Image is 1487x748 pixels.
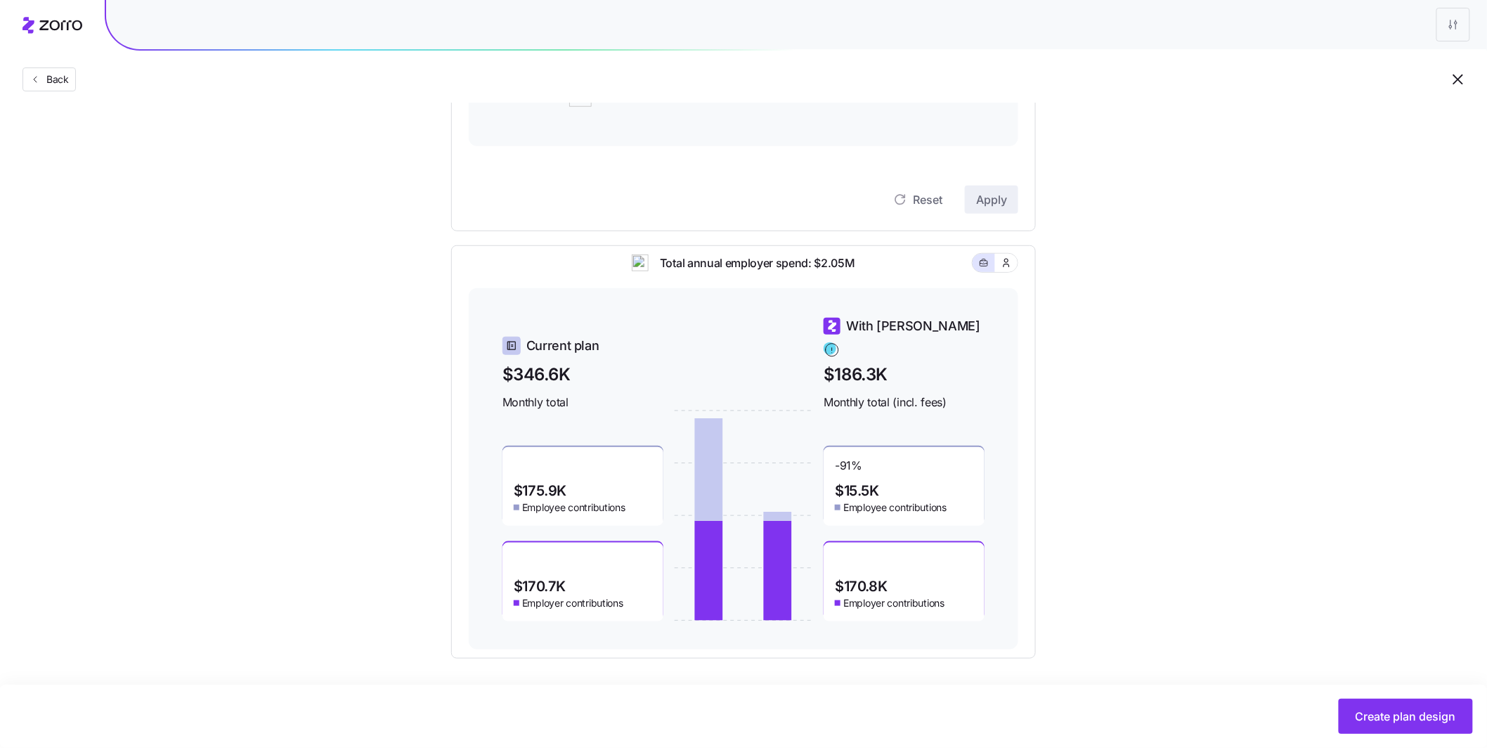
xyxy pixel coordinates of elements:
span: $170.8K [835,579,887,593]
span: $15.5K [835,484,879,498]
span: Current plan [526,336,599,356]
img: ai-icon.png [632,254,649,271]
span: $170.7K [514,579,566,593]
span: Total annual employer spend: $2.05M [649,254,855,272]
span: With [PERSON_NAME] [846,316,980,336]
span: $175.9K [514,484,566,498]
button: Back [22,67,76,91]
span: Employee contributions [522,501,625,515]
span: Employee contributions [843,501,947,515]
span: Monthly total [502,394,663,411]
span: Create plan design [1356,708,1456,725]
span: Reset [913,191,942,208]
button: Reset [882,186,954,214]
span: Apply [976,191,1007,208]
span: -91 % [835,458,862,481]
span: Employer contributions [843,596,944,610]
button: Apply [965,186,1018,214]
span: $186.3K [824,361,985,387]
span: Back [41,72,69,86]
span: $346.6K [502,361,663,387]
button: Create plan design [1339,699,1473,734]
span: Employer contributions [522,596,623,610]
span: Monthly total (incl. fees) [824,394,985,411]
